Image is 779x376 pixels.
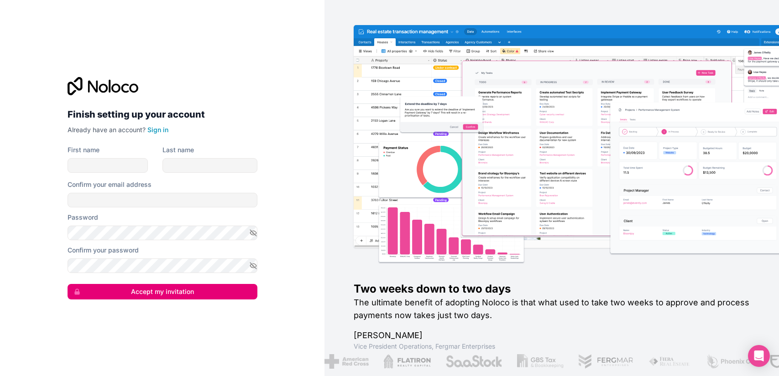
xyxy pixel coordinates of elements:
label: Confirm your email address [68,180,152,189]
span: Already have an account? [68,126,146,134]
label: Confirm your password [68,246,139,255]
input: Confirm password [68,258,257,273]
h1: Two weeks down to two days [354,282,750,296]
img: /assets/gbstax-C-GtDUiK.png [515,354,561,369]
h1: [PERSON_NAME] [354,329,750,342]
h2: The ultimate benefit of adopting Noloco is that what used to take two weeks to approve and proces... [354,296,750,322]
a: Sign in [147,126,168,134]
div: Open Intercom Messenger [748,345,770,367]
img: /assets/saastock-C6Zbiodz.png [443,354,500,369]
img: /assets/fiera-fwj2N5v4.png [646,354,689,369]
img: /assets/flatiron-C8eUkumj.png [381,354,429,369]
label: First name [68,145,99,155]
input: given-name [68,158,148,173]
input: family-name [162,158,257,173]
img: /assets/fergmar-CudnrXN5.png [575,354,631,369]
h1: Vice President Operations , Fergmar Enterprises [354,342,750,351]
img: /assets/phoenix-BREaitsQ.png [703,354,753,369]
h2: Finish setting up your account [68,106,257,123]
input: Email address [68,193,257,207]
input: Password [68,226,257,240]
label: Password [68,213,98,222]
label: Last name [162,145,194,155]
button: Accept my invitation [68,284,257,299]
img: /assets/american-red-cross-BAupjrZR.png [322,354,366,369]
